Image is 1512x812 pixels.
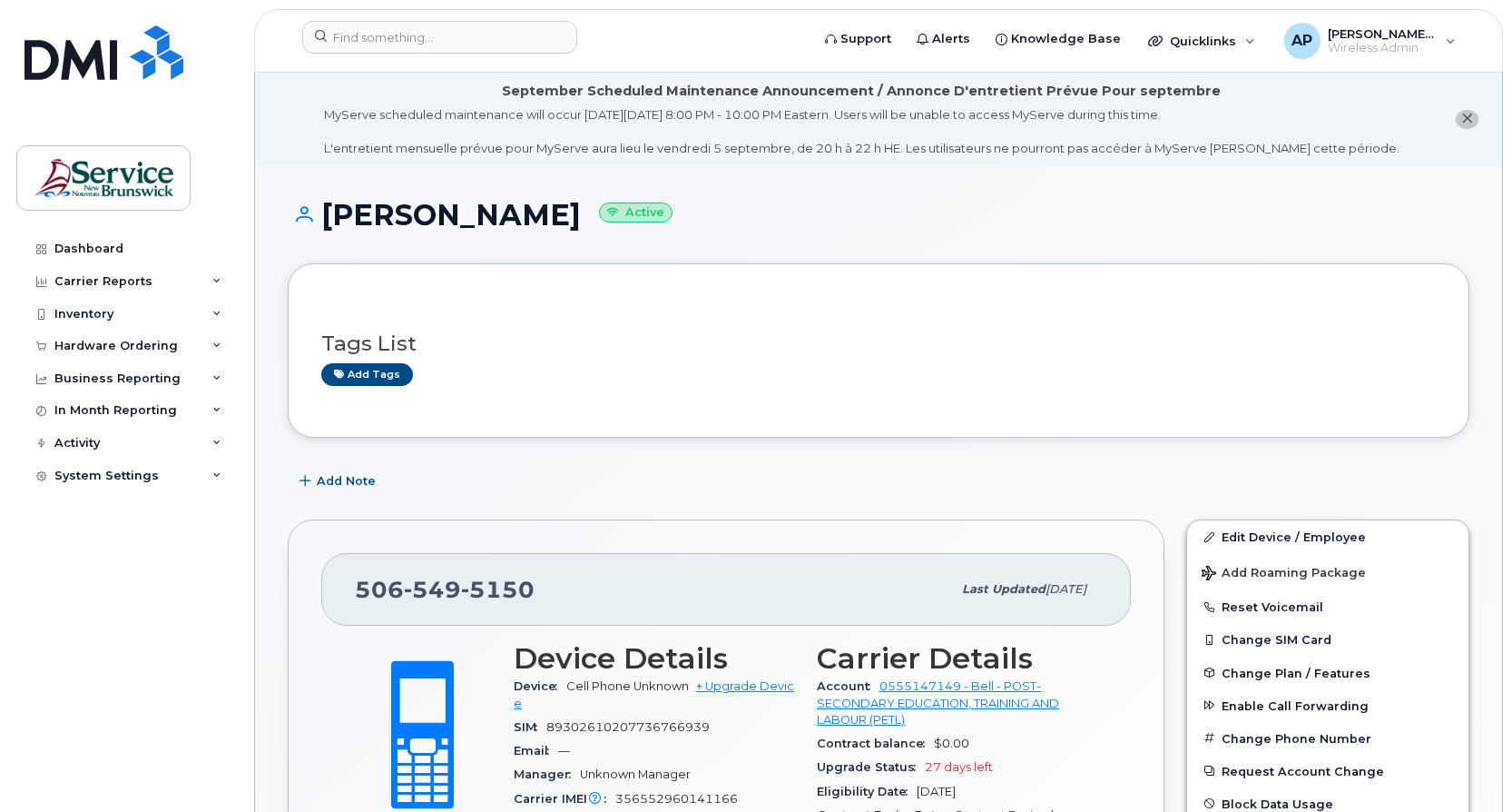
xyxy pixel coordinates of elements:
[1222,698,1369,712] span: Enable Call Forwarding
[962,582,1046,596] span: Last updated
[817,679,1059,727] a: 0555147149 - Bell - POST-SECONDARY EDUCATION, TRAINING AND LABOUR (PETL)
[599,203,673,223] small: Active
[917,785,956,798] span: [DATE]
[817,760,925,774] span: Upgrade Status
[1187,689,1468,722] button: Enable Call Forwarding
[566,679,689,693] span: Cell Phone Unknown
[558,744,570,758] span: —
[321,363,413,386] a: Add tags
[1187,590,1468,623] button: Reset Voicemail
[404,576,461,603] span: 549
[615,792,738,806] span: 356552960141166
[514,792,615,806] span: Carrier IMEI
[817,737,934,750] span: Contract balance
[1187,520,1468,553] a: Edit Device / Employee
[580,767,691,781] span: Unknown Manager
[817,642,1098,675] h3: Carrier Details
[546,720,710,734] span: 89302610207736766939
[288,465,391,498] button: Add Note
[514,767,580,781] span: Manager
[321,332,1436,355] h3: Tags List
[514,679,566,693] span: Device
[1187,623,1468,656] button: Change SIM Card
[817,679,879,693] span: Account
[1202,566,1366,583] span: Add Roaming Package
[288,199,1469,231] h1: [PERSON_NAME]
[324,106,1399,157] div: MyServe scheduled maintenance will occur [DATE][DATE] 8:00 PM - 10:00 PM Eastern. Users will be u...
[502,82,1221,101] div: September Scheduled Maintenance Announcement / Annonce D'entretient Prévue Pour septembre
[817,785,917,798] span: Eligibility Date
[1187,755,1468,787] button: Request Account Change
[514,679,794,709] a: + Upgrade Device
[1187,657,1468,689] button: Change Plan / Features
[1187,722,1468,755] button: Change Phone Number
[1222,666,1370,679] span: Change Plan / Features
[925,760,993,774] span: 27 days left
[1456,110,1478,129] button: close notification
[514,744,558,758] span: Email
[514,642,795,675] h3: Device Details
[355,576,535,603] span: 506
[1046,582,1086,596] span: [DATE]
[514,720,546,734] span: SIM
[317,472,376,490] span: Add Note
[934,737,969,750] span: $0.00
[1187,553,1468,590] button: Add Roaming Package
[461,576,535,603] span: 5150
